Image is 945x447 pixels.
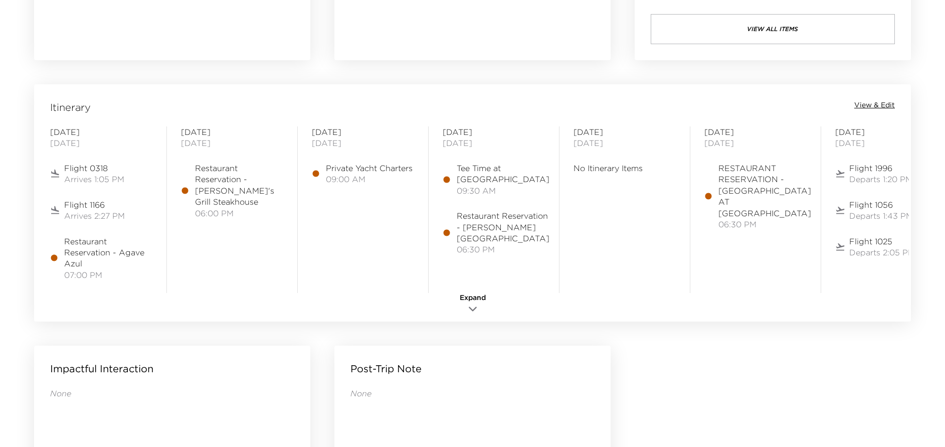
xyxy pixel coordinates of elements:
span: 07:00 PM [64,269,152,280]
span: 09:00 AM [326,174,413,185]
span: [DATE] [312,126,414,137]
span: [DATE] [50,137,152,148]
button: View & Edit [854,100,895,110]
span: Flight 1025 [849,236,915,247]
span: [DATE] [181,126,283,137]
span: Departs 2:05 PM [849,247,915,258]
span: Itinerary [50,100,91,114]
span: Restaurant Reservation - [PERSON_NAME]'s Grill Steakhouse [195,163,283,208]
span: 06:30 PM [718,219,811,230]
span: [DATE] [704,137,807,148]
span: Restaurant Reservation - Agave Azul [64,236,152,269]
span: Flight 1056 [849,199,913,210]
span: Arrives 1:05 PM [64,174,124,185]
span: Flight 1166 [64,199,125,210]
span: [DATE] [181,137,283,148]
span: [DATE] [574,137,676,148]
span: 06:30 PM [457,244,549,255]
span: [DATE] [835,137,937,148]
span: Expand [460,293,486,303]
p: None [350,388,595,399]
span: [DATE] [443,137,545,148]
span: Restaurant Reservation - [PERSON_NAME][GEOGRAPHIC_DATA] [457,210,549,244]
span: Departs 1:20 PM [849,174,912,185]
span: Tee Time at [GEOGRAPHIC_DATA] [457,163,549,185]
p: Impactful Interaction [50,362,153,376]
span: Departs 1:43 PM [849,210,913,221]
span: [DATE] [704,126,807,137]
span: 09:30 AM [457,185,549,196]
span: Arrives 2:27 PM [64,210,125,221]
span: [DATE] [50,126,152,137]
span: 06:00 PM [195,208,283,219]
span: [DATE] [443,126,545,137]
button: view all items [651,14,895,44]
p: Post-Trip Note [350,362,422,376]
span: Flight 0318 [64,163,124,174]
span: [DATE] [312,137,414,148]
span: Flight 1996 [849,163,912,174]
p: None [50,388,294,399]
span: Private Yacht Charters [326,163,413,174]
span: [DATE] [574,126,676,137]
span: RESTAURANT RESERVATION - [GEOGRAPHIC_DATA] AT [GEOGRAPHIC_DATA] [718,163,811,219]
button: Expand [448,293,498,317]
span: [DATE] [835,126,937,137]
span: No Itinerary Items [574,163,676,174]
